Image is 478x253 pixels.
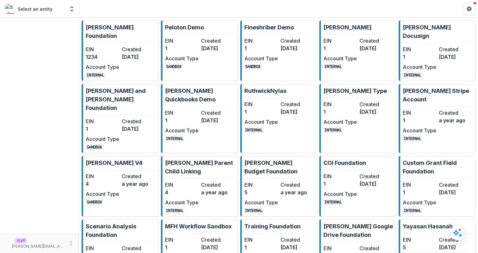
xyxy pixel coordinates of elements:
[165,159,235,176] p: [PERSON_NAME] Parent Child Linking
[323,37,357,45] dt: EIN
[399,156,475,217] a: Custom Grant Field FoundationEIN1Created[DATE]Account TypeINTERNAL
[280,100,314,108] dt: Created
[359,37,393,45] dt: Created
[122,45,155,53] dt: Created
[240,20,317,81] a: Fineshriber DemoEIN1Created[DATE]Account TypeSANDBOX
[403,87,473,104] p: [PERSON_NAME] Stripe Account
[323,190,357,198] dt: Account Type
[439,109,472,117] dt: Created
[403,117,436,124] dd: 1
[323,199,343,205] code: INTERNAL
[244,159,314,176] p: [PERSON_NAME] Budget Foundation
[280,108,314,116] dd: [DATE]
[244,63,262,70] code: SANDBOX
[403,181,436,189] dt: EIN
[15,238,27,244] p: Staff
[323,222,393,239] p: [PERSON_NAME] Google Drive Foundation
[244,244,278,251] dd: 1
[244,189,278,196] dd: 5
[323,127,343,133] code: INTERNAL
[86,144,103,150] code: SANDBOX
[201,109,235,117] dt: Created
[86,72,105,78] code: INTERNAL
[403,159,473,176] p: Custom Grant Field Foundation
[399,84,475,153] a: [PERSON_NAME] Stripe AccountEIN1Createda year agoAccount TypeINTERNAL
[86,63,119,71] dt: Account Type
[244,222,301,231] p: Training Foundation
[12,244,65,249] p: [PERSON_NAME][EMAIL_ADDRESS][DOMAIN_NAME]
[86,199,103,205] code: SANDBOX
[82,20,158,81] a: [PERSON_NAME] FoundationEIN1234Created[DATE]Account TypeINTERNAL
[359,45,393,52] dd: [DATE]
[244,207,264,214] code: INTERNAL
[244,181,278,189] dt: EIN
[86,244,119,252] dt: EIN
[122,53,155,61] dd: [DATE]
[86,190,119,198] dt: Account Type
[403,135,422,142] code: INTERNAL
[403,45,436,53] dt: EIN
[67,240,75,247] button: More
[359,108,393,116] dd: [DATE]
[323,159,366,167] p: COI Foundation
[323,100,357,108] dt: EIN
[439,236,472,244] dt: Created
[86,222,156,239] p: Scenario Analysis Foundation
[323,87,387,95] p: [PERSON_NAME] Type
[165,222,232,231] p: MFH Workflow Sandbox
[86,159,143,167] p: [PERSON_NAME] V4
[323,108,357,116] dd: 1
[280,45,314,52] dd: [DATE]
[450,225,465,240] button: Open AI Assistant
[323,55,357,62] dt: Account Type
[201,236,235,244] dt: Created
[323,172,357,180] dt: EIN
[161,156,238,217] a: [PERSON_NAME] Parent Child LinkingEIN4Createda year agoAccount TypeINTERNAL
[201,45,235,52] dd: [DATE]
[244,87,286,95] p: RuthwickNylas
[403,189,436,196] dd: 1
[319,156,396,217] a: COI FoundationEIN1Created[DATE]Account TypeINTERNAL
[244,236,278,244] dt: EIN
[165,23,204,32] p: Peloton Demo
[240,84,317,153] a: RuthwickNylasEIN1Created[DATE]Account TypeINTERNAL
[280,189,314,196] dd: a year ago
[244,23,294,32] p: Fineshriber Demo
[122,180,155,188] dd: a year ago
[403,199,436,206] dt: Account Type
[403,207,422,214] code: INTERNAL
[439,244,472,251] dd: [DATE]
[86,125,119,133] dd: 1
[359,180,393,188] dd: [DATE]
[323,244,357,252] dt: EIN
[82,156,158,217] a: [PERSON_NAME] V4EIN4Createda year agoAccount TypeSANDBOX
[403,23,473,40] p: [PERSON_NAME] Docusign
[201,37,235,45] dt: Created
[122,125,155,133] dd: [DATE]
[165,127,199,134] dt: Account Type
[280,236,314,244] dt: Created
[165,109,199,117] dt: EIN
[403,236,436,244] dt: EIN
[439,45,472,53] dt: Created
[165,117,199,124] dd: 1
[82,84,158,153] a: [PERSON_NAME] and [PERSON_NAME] FoundationEIN1Created[DATE]Account TypeSANDBOX
[161,84,238,153] a: [PERSON_NAME] Quickbooks DemoEIN1Created[DATE]Account TypeINTERNAL
[403,53,436,61] dd: 1
[122,172,155,180] dt: Created
[165,244,199,251] dd: 1
[280,244,314,251] dd: [DATE]
[463,3,475,15] button: Get Help
[280,181,314,189] dt: Created
[165,199,199,206] dt: Account Type
[244,45,278,52] dd: 1
[165,55,199,62] dt: Account Type
[86,117,119,125] dt: EIN
[359,172,393,180] dt: Created
[201,181,235,189] dt: Created
[165,189,199,196] dd: 4
[165,236,199,244] dt: EIN
[86,87,156,112] p: [PERSON_NAME] and [PERSON_NAME] Foundation
[5,4,15,14] img: Select an entity
[244,37,278,45] dt: EIN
